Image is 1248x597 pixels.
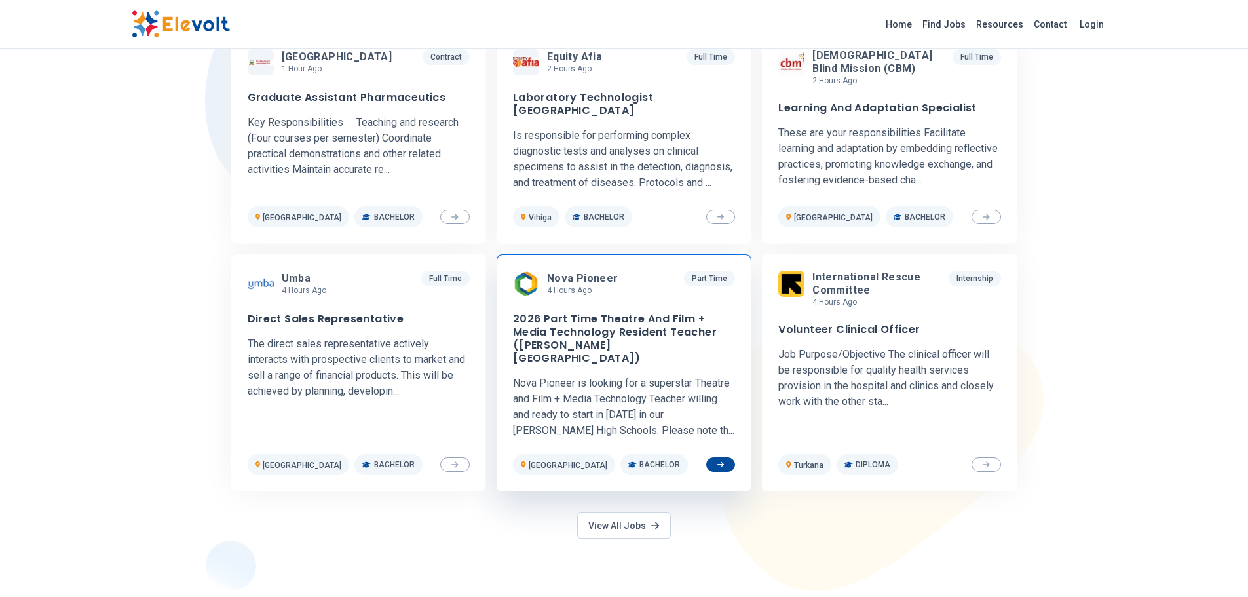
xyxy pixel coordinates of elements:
a: Home [880,14,917,35]
iframe: Chat Widget [1182,534,1248,597]
span: [GEOGRAPHIC_DATA] [282,50,392,64]
span: Bachelor [584,212,624,222]
a: Christian Blind Mission (CBM)[DEMOGRAPHIC_DATA] Blind Mission (CBM)2 hours agoFull TimeLearning A... [762,33,1017,244]
a: Equity AfiaEquity Afia2 hours agoFull TimeLaboratory Technologist [GEOGRAPHIC_DATA]Is responsible... [497,33,751,244]
a: Find Jobs [917,14,971,35]
p: Part Time [684,271,735,286]
img: Christian Blind Mission (CBM) [778,49,804,75]
a: Nova PioneerNova Pioneer4 hours agoPart Time2026 Part Time Theatre And Film + Media Technology Re... [497,254,751,491]
a: View All Jobs [577,512,670,539]
h3: Laboratory Technologist [GEOGRAPHIC_DATA] [513,91,735,117]
span: Bachelor [374,459,415,470]
a: Resources [971,14,1029,35]
p: 1 hour ago [282,64,398,74]
h3: 2026 Part Time Theatre And Film + Media Technology Resident Teacher ([PERSON_NAME][GEOGRAPHIC_DATA]) [513,313,735,365]
span: Nova Pioneer [547,272,618,285]
a: UmbaUmba4 hours agoFull TimeDirect Sales RepresentativeThe direct sales representative actively i... [231,254,486,491]
h3: Learning And Adaptation Specialist [778,102,977,115]
p: Contract [423,49,470,65]
p: Full Time [421,271,470,286]
img: Umba [248,271,274,297]
p: 2 hours ago [812,75,947,86]
h3: Direct Sales Representative [248,313,404,326]
p: Job Purpose/Objective The clinical officer will be responsible for quality health services provis... [778,347,1000,410]
p: Is responsible for performing complex diagnostic tests and analyses on clinical specimens to assi... [513,128,735,191]
span: Bachelor [374,212,415,222]
a: Login [1072,11,1112,37]
p: Key Responsibilities Teaching and research (Four courses per semester) Coordinate practical demon... [248,115,470,178]
span: Bachelor [905,212,945,222]
a: Kabarak University[GEOGRAPHIC_DATA]1 hour agoContractGraduate Assistant PharmaceuticsKey Responsi... [231,33,486,244]
span: Equity Afia [547,50,602,64]
span: Bachelor [639,459,680,470]
p: Full Time [953,49,1001,65]
p: 4 hours ago [812,297,943,307]
span: [GEOGRAPHIC_DATA] [529,461,607,470]
img: Equity Afia [513,57,539,67]
h3: Graduate Assistant Pharmaceutics [248,91,446,104]
p: Nova Pioneer is looking for a superstar Theatre and Film + Media Technology Teacher willing and r... [513,376,735,438]
p: Internship [949,271,1001,286]
p: The direct sales representative actively interacts with prospective clients to market and sell a ... [248,336,470,399]
span: [DEMOGRAPHIC_DATA] Blind Mission (CBM) [812,49,941,75]
span: Umba [282,272,311,285]
img: Kabarak University [248,60,274,65]
img: Elevolt [132,10,230,38]
span: Turkana [794,461,823,470]
img: International Rescue Committee [778,271,804,297]
span: [GEOGRAPHIC_DATA] [794,213,873,222]
p: These are your responsibilities Facilitate learning and adaptation by embedding reflective practi... [778,125,1000,188]
span: [GEOGRAPHIC_DATA] [263,213,341,222]
p: Full Time [687,49,735,65]
span: [GEOGRAPHIC_DATA] [263,461,341,470]
a: International Rescue CommitteeInternational Rescue Committee4 hours agoInternshipVolunteer Clinic... [762,254,1017,491]
p: 4 hours ago [547,285,624,296]
p: 4 hours ago [282,285,326,296]
span: Vihiga [529,213,552,222]
a: Contact [1029,14,1072,35]
img: Nova Pioneer [513,271,539,297]
h3: Volunteer Clinical Officer [778,323,920,336]
p: 2 hours ago [547,64,607,74]
span: Diploma [856,459,890,470]
span: International Rescue Committee [812,271,937,297]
